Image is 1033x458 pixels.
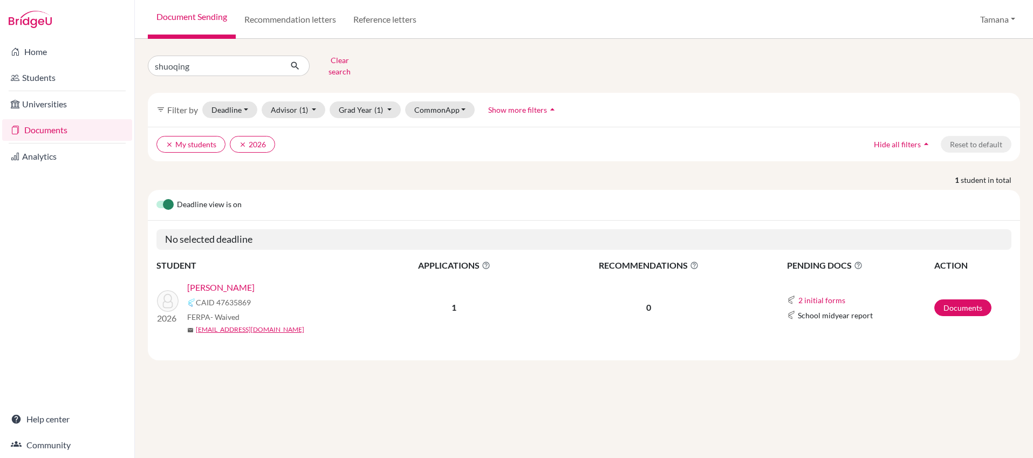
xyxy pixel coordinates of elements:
button: Show more filtersarrow_drop_up [479,101,567,118]
button: Reset to default [941,136,1011,153]
button: 2 initial forms [798,294,846,306]
img: Common App logo [787,311,796,319]
p: 2026 [157,312,179,325]
span: Hide all filters [874,140,921,149]
a: Universities [2,93,132,115]
span: APPLICATIONS [373,259,536,272]
a: Documents [934,299,991,316]
span: FERPA [187,311,240,323]
p: 0 [537,301,761,314]
img: WANG, Shuoqing [157,290,179,312]
i: filter_list [156,105,165,114]
a: [PERSON_NAME] [187,281,255,294]
span: CAID 47635869 [196,297,251,308]
strong: 1 [955,174,961,186]
input: Find student by name... [148,56,282,76]
a: Community [2,434,132,456]
button: Tamana [975,9,1020,30]
a: Home [2,41,132,63]
h5: No selected deadline [156,229,1011,250]
span: mail [187,327,194,333]
img: Bridge-U [9,11,52,28]
a: Help center [2,408,132,430]
button: Advisor(1) [262,101,326,118]
th: STUDENT [156,258,372,272]
button: CommonApp [405,101,475,118]
a: Students [2,67,132,88]
span: RECOMMENDATIONS [537,259,761,272]
th: ACTION [934,258,1011,272]
a: Analytics [2,146,132,167]
img: Common App logo [187,298,196,307]
button: Grad Year(1) [330,101,401,118]
a: [EMAIL_ADDRESS][DOMAIN_NAME] [196,325,304,334]
i: clear [239,141,247,148]
button: Hide all filtersarrow_drop_up [865,136,941,153]
span: student in total [961,174,1020,186]
i: arrow_drop_up [547,104,558,115]
i: arrow_drop_up [921,139,932,149]
img: Common App logo [787,296,796,304]
span: (1) [299,105,308,114]
span: School midyear report [798,310,873,321]
a: Documents [2,119,132,141]
span: Show more filters [488,105,547,114]
button: Clear search [310,52,370,80]
button: Deadline [202,101,257,118]
span: Deadline view is on [177,199,242,211]
button: clear2026 [230,136,275,153]
span: - Waived [210,312,240,322]
span: PENDING DOCS [787,259,933,272]
button: clearMy students [156,136,225,153]
span: (1) [374,105,383,114]
i: clear [166,141,173,148]
b: 1 [451,302,456,312]
span: Filter by [167,105,198,115]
